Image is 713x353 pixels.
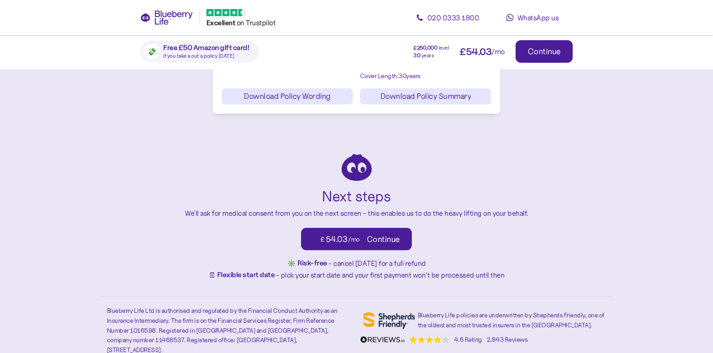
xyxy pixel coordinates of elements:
button: Continue [516,40,573,63]
img: h-logo [342,150,372,186]
span: - pick your start date and your first payment won't be processed until then [276,271,505,279]
div: Continue [367,235,400,243]
span: if you take a out a policy [DATE] [164,52,235,59]
span: Free £50 Amazon gift card! [164,44,250,51]
span: Download Policy Summary [380,89,471,104]
div: 54.03 [326,235,347,243]
div: 4.6 Rating [454,335,482,345]
span: WhatsApp us [517,13,559,22]
img: Shephers Friendly [360,306,418,335]
span: ✳️ ️ [287,260,297,267]
span: 🗓 ️ [209,271,217,279]
span: Flexible start date ️ [217,271,276,279]
span: Download Policy Wording [244,89,331,104]
a: 020 0333 1800 [407,9,488,27]
div: We'll ask for medical consent from you on the next screen - this enables us to do the heavy lifti... [185,208,528,219]
div: Continue [528,47,561,56]
a: Download Policy Summary [360,91,491,101]
div: Cover Length: 30 years [360,71,491,81]
span: £ 54.03 [460,47,492,56]
span: Excellent ️ [206,19,237,27]
a: Download Policy Wording [222,91,353,101]
div: £ [320,235,325,243]
div: Blueberry Life policies are underwritten by Shepherds Friendly, one of the oldest and most truste... [418,311,606,330]
img: Review.io [360,336,405,344]
span: - cancel [DATE] for a full refund [328,260,426,267]
button: Download Policy Wording [222,88,353,105]
span: level [439,45,449,51]
button: £54.03/moContinue [301,228,412,251]
div: 2,843 Reviews [487,335,528,345]
span: 💸 [147,48,156,55]
span: £ 250,000 [414,45,438,51]
span: years [421,53,434,58]
span: 020 0333 1800 [427,13,480,22]
div: /mo [348,235,360,243]
span: Risk-free ️ [297,260,328,267]
span: on Trustpilot [237,18,276,27]
div: Next steps [322,186,391,208]
a: WhatsApp us [492,9,573,27]
span: 30 [414,53,420,58]
span: /mo [492,48,505,55]
button: Download Policy Summary [360,88,491,105]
